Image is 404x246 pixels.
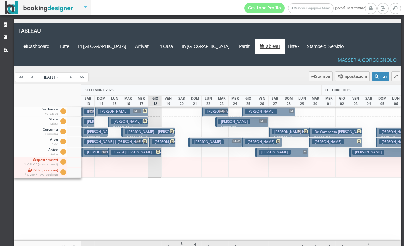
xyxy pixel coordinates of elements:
button: Filtri [372,72,389,81]
a: Tableau [255,39,285,54]
div: DOM 28 [282,95,296,107]
h3: [PERSON_NAME] | [PERSON_NAME] [84,109,147,114]
p: € 1409.40 [245,115,293,120]
a: Tableau [14,23,84,39]
button: [PERSON_NAME] | [PERSON_NAME] M € 2092.50 [81,107,94,117]
h3: [PERSON_NAME] [312,139,344,144]
div: MAR 16 [121,95,135,107]
a: > [66,72,76,82]
h3: [PERSON_NAME] Ben [152,139,192,144]
button: [PERSON_NAME] M € 1409.40 4 notti [242,107,295,117]
span: SETTEMBRE 2025 [85,88,114,92]
div: MAR 30 [309,95,322,107]
h3: [PERSON_NAME] [245,139,277,144]
small: 4 notti [142,136,154,140]
small: 4 notti [209,146,221,150]
span: Verbasco [41,107,59,116]
button: [PERSON_NAME] | [PERSON_NAME] € 2092.50 [81,117,94,127]
h3: [PERSON_NAME] Ka [PERSON_NAME] [272,129,337,134]
a: In [GEOGRAPHIC_DATA] [74,39,131,54]
div: LUN 29 [295,95,309,107]
p: € 747.72 [245,145,280,151]
h3: Klekot [PERSON_NAME] | Klekot [PERSON_NAME] [111,150,197,155]
span: spostamenti [23,158,59,167]
div: VEN 26 [255,95,269,107]
small: 7 notti [370,156,382,160]
small: Mirto [50,122,58,126]
button: [PERSON_NAME] | [PERSON_NAME] € 1384.92 4 notti [121,127,175,137]
h3: [PERSON_NAME] [218,119,250,124]
button: [PERSON_NAME] | [PERSON_NAME] M € 1573.90 5 notti [81,137,148,147]
p: € 1009.44 [111,125,146,130]
h4: Masseria Gorgognolo [338,57,397,63]
p: € 2000.00 [98,115,146,120]
span: Aloe [49,137,59,147]
button: De Carabassa [PERSON_NAME] € 1190.54 4 notti [309,127,362,137]
span: M [136,139,141,143]
small: 4 notti [330,146,341,150]
a: Partiti [234,39,255,54]
small: 4 notti [276,156,288,160]
button: [PERSON_NAME] M € 1200.60 4 notti [255,148,309,157]
div: SAB 04 [362,95,376,107]
p: € 1190.54 [312,135,360,140]
button: [PERSON_NAME] M+C € 2232.00 4 notti [215,117,269,127]
span: Mirto [48,117,59,126]
a: Stampe di Servizio [302,39,349,54]
p: € 920.70 [84,135,106,146]
a: Tutte [54,39,74,54]
button: [PERSON_NAME] M+L € 2000.00 4 notti [95,107,148,117]
div: GIO 02 [335,95,349,107]
span: M [289,109,294,113]
h3: [PERSON_NAME] [192,139,224,144]
h3: [PERSON_NAME] | [PERSON_NAME] [84,139,147,144]
span: M+C [259,119,267,123]
span: M [102,150,107,154]
a: >> [76,72,89,82]
p: € 1104.00 [192,145,240,151]
span: M [303,150,308,154]
a: Gestione Profilo [244,3,285,13]
span: giovedì, 18 settembre [244,3,365,13]
h3: [PERSON_NAME] | [PERSON_NAME] [125,129,187,134]
img: BookingDesigner.com [5,1,73,14]
div: SAB 20 [175,95,188,107]
button: Klekot [PERSON_NAME] | Klekot [PERSON_NAME] € 1105.18 4 notti [108,148,161,157]
div: VEN 19 [161,95,175,107]
button: [DEMOGRAPHIC_DATA][PERSON_NAME] | [PERSON_NAME] M € 2070.00 6 notti [81,148,108,157]
small: 4 notti [330,136,341,140]
small: * JOLLY * (spostamenti) [24,162,58,166]
p: € 2070.00 [84,155,106,166]
h3: [PERSON_NAME] | [PERSON_NAME] [84,119,147,124]
span: M+L [219,109,227,113]
small: 4 notti [263,115,274,120]
button: [PERSON_NAME] Ka [PERSON_NAME] M € 977.82 3 notti [269,127,309,137]
span: M+C [232,139,241,143]
a: << [15,72,27,82]
div: GIO 25 [242,95,255,107]
a: In Casa [154,39,177,54]
button: [PERSON_NAME] € 1082.36 4 notti [309,137,362,147]
div: LUN 15 [108,95,121,107]
div: VEN 03 [349,95,363,107]
div: DOM 05 [376,95,389,107]
span: M [89,109,93,113]
p: € 2092.50 [84,115,92,136]
div: MER 24 [228,95,242,107]
div: SAB 13 [81,95,95,107]
p: € 1384.92 [125,135,173,140]
a: Liste [285,39,302,54]
h3: [PERSON_NAME] [205,109,237,114]
span: OTTOBRE 2025 [325,88,351,92]
h3: [PERSON_NAME] [352,150,384,155]
p: € 1573.90 [84,145,146,151]
h3: [PERSON_NAME] [245,109,277,114]
small: 3 notti [261,146,272,150]
p: € 2092.50 [84,125,92,146]
div: DOM 21 [188,95,202,107]
a: Masseria Gorgognolo Admin [288,3,333,13]
small: 4 notti [236,126,248,130]
small: 5 notti [102,146,114,150]
div: DOM 14 [94,95,108,107]
div: LUN 22 [201,95,215,107]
